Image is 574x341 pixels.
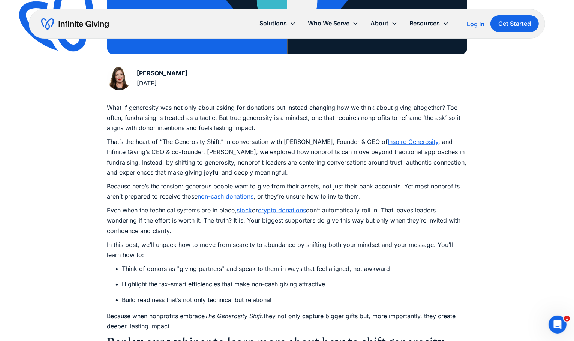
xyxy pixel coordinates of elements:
[107,240,467,260] p: In this post, we’ll unpack how to move from scarcity to abundance by shifting both your mindset a...
[122,295,467,305] li: Build readiness that’s not only technical but relational
[122,279,467,289] li: Highlight the tax-smart efficiencies that make non-cash giving attractive
[467,19,484,28] a: Log In
[107,137,467,178] p: That’s the heart of “The Generosity Shift.” In conversation with [PERSON_NAME], Founder & CEO of ...
[205,312,264,320] em: The Generosity Shift,
[370,18,388,28] div: About
[403,15,455,31] div: Resources
[122,264,467,274] li: Think of donors as "giving partners" and speak to them in ways that feel aligned, not awkward
[107,181,467,202] p: Because here’s the tension: generous people want to give from their assets, not just their bank a...
[107,66,188,90] a: [PERSON_NAME][DATE]
[308,18,349,28] div: Who We Serve
[564,316,570,322] span: 1
[259,18,287,28] div: Solutions
[409,18,440,28] div: Resources
[364,15,403,31] div: About
[302,15,364,31] div: Who We Serve
[41,18,109,30] a: home
[137,68,188,78] div: [PERSON_NAME]
[198,193,254,200] a: non-cash donations
[467,21,484,27] div: Log In
[107,205,467,236] p: Even when the technical systems are in place, or don’t automatically roll in. That leaves leaders...
[107,103,467,133] p: What if generosity was not only about asking for donations but instead changing how we think abou...
[253,15,302,31] div: Solutions
[388,138,439,145] a: Inspire Generosity
[237,206,252,214] a: stock
[490,15,539,32] a: Get Started
[258,206,306,214] a: crypto donations
[107,311,467,331] p: Because when nonprofits embrace they not only capture bigger gifts but, more importantly, they cr...
[137,78,188,88] div: [DATE]
[549,316,567,334] iframe: Intercom live chat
